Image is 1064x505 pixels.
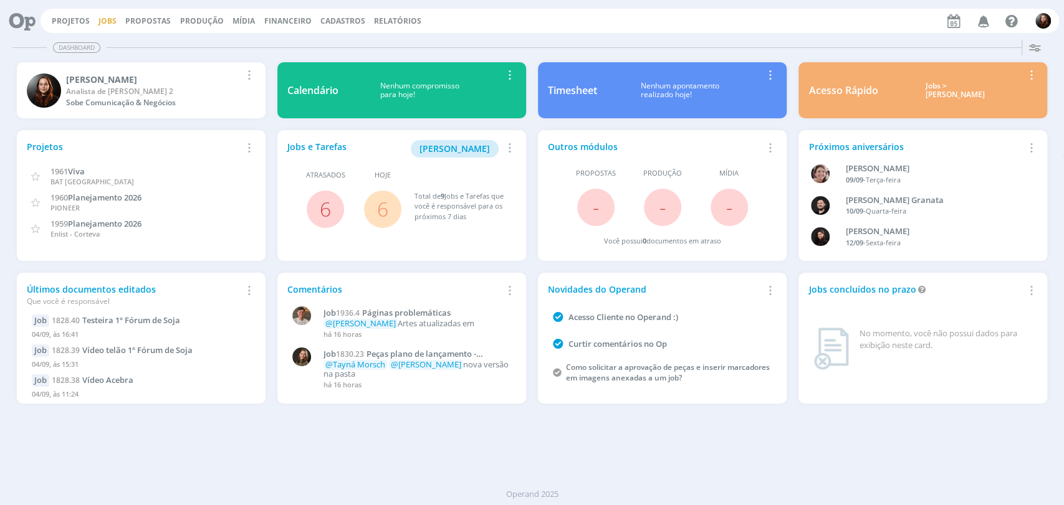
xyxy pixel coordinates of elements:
[419,143,490,154] span: [PERSON_NAME]
[324,349,510,359] a: Job1830.23Peças plano de lançamento - Dermacor Power
[548,283,762,296] div: Novidades do Operand
[82,344,193,356] span: Vídeo telão 1º Fórum de Soja
[98,16,117,26] a: Jobs
[52,314,180,326] a: 1828.40Testeira 1º Fórum de Soja
[808,140,1022,153] div: Próximos aniversários
[604,236,721,247] div: Você possui documentos em atraso
[122,16,175,26] button: Propostas
[50,192,68,203] span: 1960
[27,73,61,108] img: E
[593,194,599,220] span: -
[659,194,666,220] span: -
[325,359,385,370] span: @Tayná Morsch
[324,319,510,329] p: Artes atualizadas em
[50,203,80,212] span: PIONEER
[846,225,1021,238] div: Luana da Silva de Andrade
[324,329,362,339] span: há 16 horas
[66,97,241,108] div: Sobe Comunicação & Negócios
[17,62,266,118] a: E[PERSON_NAME]Analista de [PERSON_NAME] 2Sobe Comunicação & Negócios
[846,175,1021,186] div: -
[643,236,646,245] span: 0
[50,166,68,177] span: 1961
[808,83,878,98] div: Acesso Rápido
[32,314,49,327] div: Job
[264,16,312,26] a: Financeiro
[52,345,80,356] span: 1828.39
[336,349,364,359] span: 1830.23
[859,328,1032,352] div: No momento, você não possui dados para exibição neste card.
[125,16,171,26] span: Propostas
[53,42,100,53] span: Dashboard
[411,142,499,154] a: [PERSON_NAME]
[287,140,501,158] div: Jobs e Tarefas
[597,82,762,100] div: Nenhum apontamento realizado hoje!
[811,164,830,183] img: A
[68,166,85,177] span: Viva
[66,73,241,86] div: Eduarda Pereira
[27,140,241,153] div: Projetos
[846,206,1021,217] div: -
[287,83,338,98] div: Calendário
[846,238,1021,248] div: -
[261,16,315,26] button: Financeiro
[95,16,120,26] button: Jobs
[568,311,678,323] a: Acesso Cliente no Operand :)
[336,308,360,318] span: 1936.4
[375,170,391,181] span: Hoje
[370,16,425,26] button: Relatórios
[50,191,141,203] a: 1960Planejamento 2026
[52,16,90,26] a: Projetos
[50,177,134,186] span: BAT [GEOGRAPHIC_DATA]
[362,307,451,318] span: Páginas problemáticas
[846,206,863,215] span: 10/09
[726,194,732,220] span: -
[32,357,251,375] div: 04/09, às 15:31
[1035,13,1051,29] img: E
[576,168,616,179] span: Propostas
[27,296,241,307] div: Que você é responsável
[374,16,421,26] a: Relatórios
[811,196,830,215] img: B
[568,338,667,349] a: Curtir comentários no Op
[32,374,49,387] div: Job
[866,175,901,184] span: Terça-feira
[808,283,1022,296] div: Jobs concluídos no prazo
[643,168,682,179] span: Produção
[82,314,180,326] span: Testeira 1º Fórum de Soja
[566,362,770,383] a: Como solicitar a aprovação de peças e inserir marcadores em imagens anexadas a um job?
[324,348,476,369] span: Peças plano de lançamento - Dermacor Power
[82,374,133,385] span: Vídeo Acebra
[287,283,501,296] div: Comentários
[846,163,1021,175] div: Aline Beatriz Jackisch
[32,344,49,357] div: Job
[52,344,193,356] a: 1828.39Vídeo telão 1º Fórum de Soja
[1035,10,1052,32] button: E
[866,206,906,215] span: Quarta-feira
[292,347,311,366] img: J
[52,375,80,385] span: 1828.38
[68,192,141,203] span: Planejamento 2026
[866,238,901,247] span: Sexta-feira
[324,380,362,389] span: há 16 horas
[50,217,141,229] a: 1959Planejamento 2026
[176,16,228,26] button: Produção
[887,82,1022,100] div: Jobs > [PERSON_NAME]
[317,16,369,26] button: Cadastros
[232,16,255,26] a: Mídia
[377,196,388,222] a: 6
[229,16,259,26] button: Mídia
[411,140,499,158] button: [PERSON_NAME]
[180,16,224,26] a: Produção
[813,328,849,370] img: dashboard_not_found.png
[48,16,93,26] button: Projetos
[846,175,863,184] span: 09/09
[391,359,461,370] span: @[PERSON_NAME]
[548,140,762,153] div: Outros módulos
[338,82,501,100] div: Nenhum compromisso para hoje!
[27,283,241,307] div: Últimos documentos editados
[719,168,739,179] span: Mídia
[811,227,830,246] img: L
[66,86,241,97] div: Analista de Atendimento Jr 2
[50,229,100,238] span: Enlist - Corteva
[538,62,787,118] a: TimesheetNenhum apontamentorealizado hoje!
